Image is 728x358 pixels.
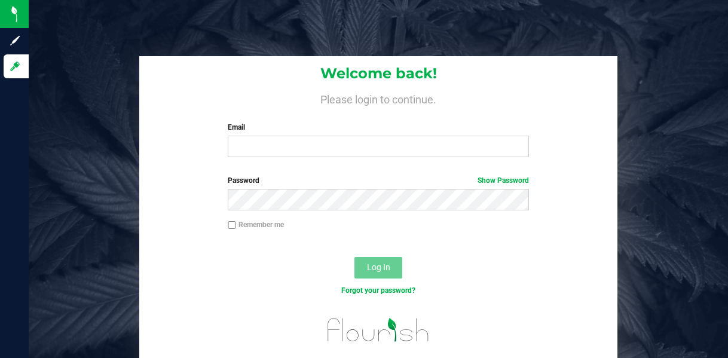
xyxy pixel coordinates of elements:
img: flourish_logo.svg [319,308,438,351]
input: Remember me [228,221,236,230]
label: Email [228,122,528,133]
h4: Please login to continue. [139,91,617,105]
h1: Welcome back! [139,66,617,81]
a: Forgot your password? [341,286,415,295]
span: Password [228,176,259,185]
inline-svg: Sign up [9,35,21,47]
a: Show Password [478,176,529,185]
inline-svg: Log in [9,60,21,72]
span: Log In [367,262,390,272]
label: Remember me [228,219,284,230]
button: Log In [354,257,402,279]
